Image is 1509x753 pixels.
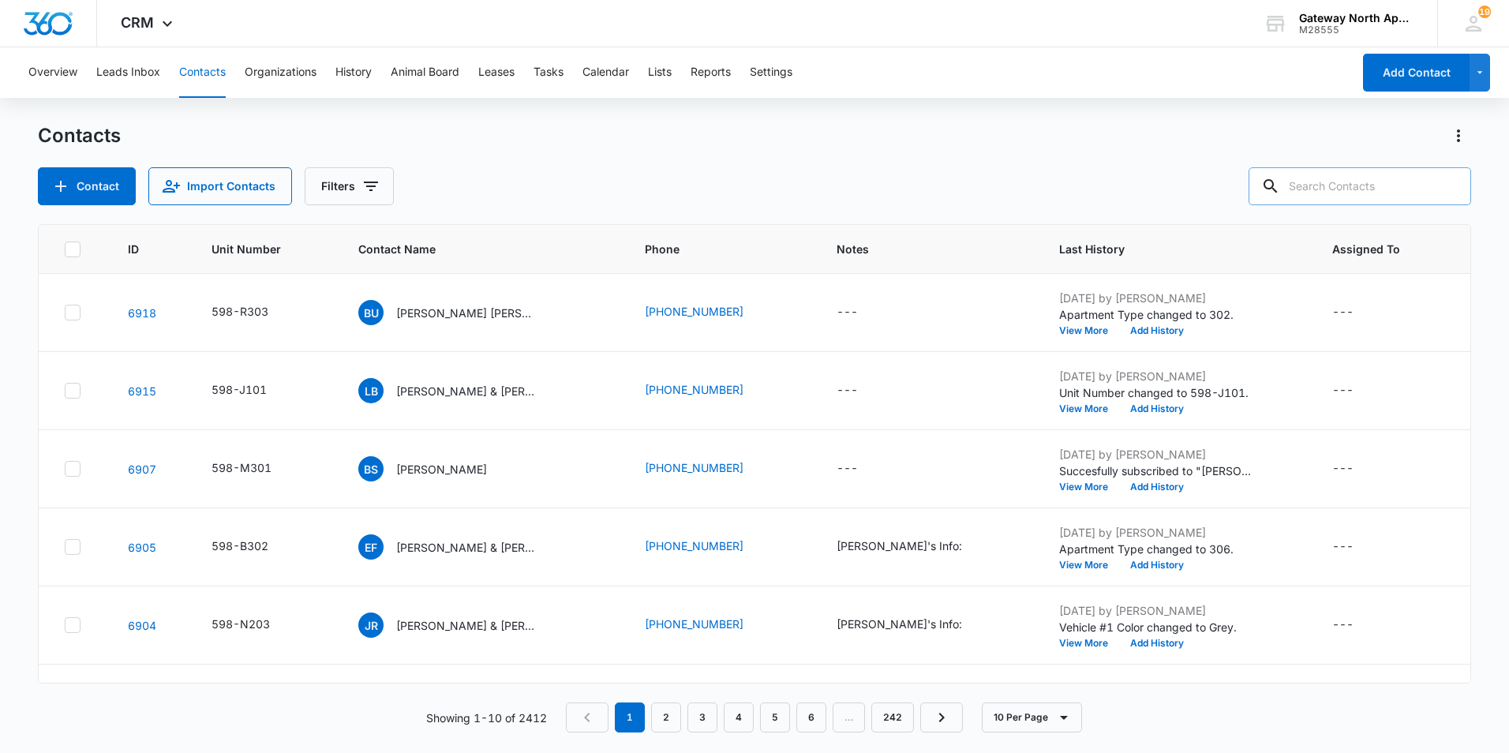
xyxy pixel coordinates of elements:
div: Assigned To - - Select to Edit Field [1332,303,1382,322]
div: Contact Name - Emma French & Fernando Duarte - Select to Edit Field [358,534,567,560]
div: Notes - Fernando's Info: - Select to Edit Field [837,538,990,556]
button: 10 Per Page [982,702,1082,732]
div: Contact Name - Joel Robles III & Maria Martinez - Select to Edit Field [358,613,567,638]
a: Page 242 [871,702,914,732]
a: Navigate to contact details page for Emma French & Fernando Duarte [128,541,156,554]
div: account name [1299,12,1414,24]
div: Contact Name - Loni Baker & John Baker - Select to Edit Field [358,378,567,403]
span: Assigned To [1332,241,1422,257]
div: notifications count [1478,6,1491,18]
a: Next Page [920,702,963,732]
a: [PHONE_NUMBER] [645,459,743,476]
div: Unit Number - 598-B302 - Select to Edit Field [212,538,297,556]
div: --- [1332,459,1354,478]
div: 598-M301 [212,459,271,476]
div: Assigned To - - Select to Edit Field [1332,381,1382,400]
button: Add History [1119,560,1195,570]
div: Unit Number - 598-N203 - Select to Edit Field [212,616,298,635]
button: Filters [305,167,394,205]
button: View More [1059,560,1119,570]
p: [DATE] by [PERSON_NAME] [1059,680,1256,697]
em: 1 [615,702,645,732]
p: [PERSON_NAME] [396,461,487,478]
a: Page 3 [687,702,717,732]
div: Contact Name - Brandon Uriel Caballero Enriquez - Select to Edit Field [358,300,567,325]
a: Page 2 [651,702,681,732]
button: Leads Inbox [96,47,160,98]
button: Animal Board [391,47,459,98]
p: [DATE] by [PERSON_NAME] [1059,446,1256,463]
button: Settings [750,47,792,98]
div: 598-R303 [212,303,268,320]
div: [PERSON_NAME]'s Info: [837,538,962,554]
a: [PHONE_NUMBER] [645,538,743,554]
a: Navigate to contact details page for Brian Sanchez [128,463,156,476]
div: Phone - (303) 842-9753 - Select to Edit Field [645,381,772,400]
p: [DATE] by [PERSON_NAME] [1059,524,1256,541]
button: Add Contact [1363,54,1470,92]
p: Apartment Type changed to 306. [1059,541,1256,557]
a: Page 4 [724,702,754,732]
button: Reports [691,47,731,98]
div: --- [1332,616,1354,635]
span: LB [358,378,384,403]
nav: Pagination [566,702,963,732]
div: --- [1332,381,1354,400]
button: Add History [1119,639,1195,648]
div: 598-B302 [212,538,268,554]
button: Add History [1119,326,1195,335]
span: Contact Name [358,241,584,257]
div: Phone - (303) 776-0115 - Select to Edit Field [645,459,772,478]
div: --- [1332,538,1354,556]
div: Unit Number - 598-J101 - Select to Edit Field [212,381,295,400]
div: 598-N203 [212,616,270,632]
button: Tasks [534,47,564,98]
div: --- [1332,303,1354,322]
span: 19 [1478,6,1491,18]
a: Page 6 [796,702,826,732]
p: Vehicle #1 Color changed to Grey. [1059,619,1256,635]
p: [DATE] by [PERSON_NAME] [1059,290,1256,306]
button: Add History [1119,482,1195,492]
p: [PERSON_NAME] & [PERSON_NAME] [396,617,538,634]
div: Notes - Joel's Info: - Select to Edit Field [837,616,990,635]
button: Calendar [582,47,629,98]
button: Lists [648,47,672,98]
div: [PERSON_NAME]'s Info: [837,616,962,632]
div: --- [837,459,858,478]
div: Unit Number - 598-R303 - Select to Edit Field [212,303,297,322]
span: BU [358,300,384,325]
a: [PHONE_NUMBER] [645,303,743,320]
p: Succesfully subscribed to "[PERSON_NAME][GEOGRAPHIC_DATA]". [1059,463,1256,479]
div: Contact Name - Brian Sanchez - Select to Edit Field [358,456,515,481]
button: View More [1059,482,1119,492]
button: Contacts [179,47,226,98]
p: [DATE] by [PERSON_NAME] [1059,368,1256,384]
h1: Contacts [38,124,121,148]
span: Phone [645,241,776,257]
button: View More [1059,404,1119,414]
p: Apartment Type changed to 302. [1059,306,1256,323]
p: [DATE] by [PERSON_NAME] [1059,602,1256,619]
div: 598-J101 [212,381,267,398]
div: Phone - (970) 775-3516 - Select to Edit Field [645,616,772,635]
p: [PERSON_NAME] & [PERSON_NAME] [396,539,538,556]
a: Navigate to contact details page for Joel Robles III & Maria Martinez [128,619,156,632]
a: [PHONE_NUMBER] [645,381,743,398]
div: --- [837,303,858,322]
button: View More [1059,326,1119,335]
div: Phone - (970) 821-5725 - Select to Edit Field [645,538,772,556]
p: Showing 1-10 of 2412 [426,710,547,726]
p: [PERSON_NAME] & [PERSON_NAME] [396,383,538,399]
div: Assigned To - - Select to Edit Field [1332,459,1382,478]
button: Add Contact [38,167,136,205]
div: --- [837,381,858,400]
a: [PHONE_NUMBER] [645,616,743,632]
button: Add History [1119,404,1195,414]
button: Actions [1446,123,1471,148]
input: Search Contacts [1249,167,1471,205]
div: Unit Number - 598-M301 - Select to Edit Field [212,459,300,478]
span: Last History [1059,241,1271,257]
div: account id [1299,24,1414,36]
span: Notes [837,241,1021,257]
